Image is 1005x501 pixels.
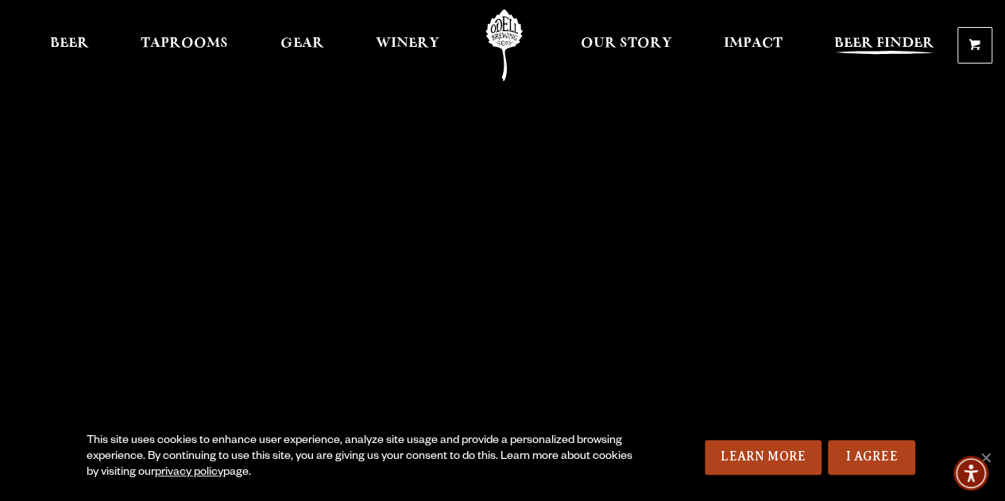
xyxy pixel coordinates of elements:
[365,10,450,81] a: Winery
[280,37,324,50] span: Gear
[570,10,682,81] a: Our Story
[474,10,534,81] a: Odell Home
[834,37,934,50] span: Beer Finder
[130,10,238,81] a: Taprooms
[40,10,99,81] a: Beer
[141,37,228,50] span: Taprooms
[87,434,642,481] div: This site uses cookies to enhance user experience, analyze site usage and provide a personalized ...
[155,467,223,480] a: privacy policy
[581,37,672,50] span: Our Story
[705,440,821,475] a: Learn More
[270,10,334,81] a: Gear
[50,37,89,50] span: Beer
[824,10,945,81] a: Beer Finder
[376,37,439,50] span: Winery
[828,440,915,475] a: I Agree
[953,456,988,491] div: Accessibility Menu
[724,37,783,50] span: Impact
[713,10,793,81] a: Impact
